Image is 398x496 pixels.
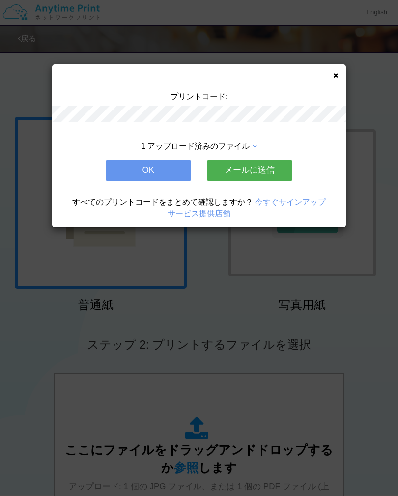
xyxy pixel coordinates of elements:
[255,198,326,206] a: 今すぐサインアップ
[207,160,292,181] button: メールに送信
[106,160,191,181] button: OK
[171,92,227,101] span: プリントコード:
[168,209,230,218] a: サービス提供店舗
[72,198,253,206] span: すべてのプリントコードをまとめて確認しますか？
[141,142,250,150] span: 1 アップロード済みのファイル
